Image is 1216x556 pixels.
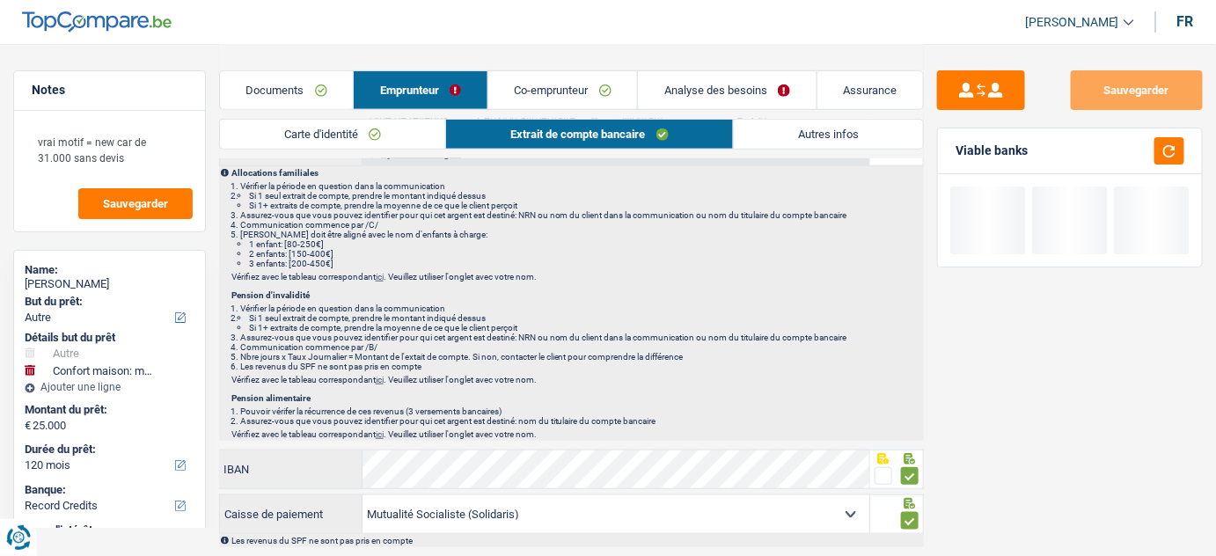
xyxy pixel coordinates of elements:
[638,71,817,109] a: Analyse des besoins
[376,375,384,384] a: ici
[240,362,923,371] li: Les revenus du SPF ne sont pas pris en compte
[231,290,923,300] p: Pension d'invalidité
[240,342,923,352] li: Communication commence par /B/
[25,403,191,417] label: Montant du prêt:
[249,313,923,323] li: Si 1 seul extrait de compte, prendre le montant indiqué dessus
[734,120,924,149] a: Autres infos
[78,188,193,219] button: Sauvegarder
[25,295,191,309] label: But du prêt:
[240,406,923,416] li: Pouvoir vérifer la récurrence de ces revenus (3 versements bancaires)
[240,220,923,230] li: Communication commence par /C/
[1011,8,1134,37] a: [PERSON_NAME]
[231,168,923,178] p: Allocations familiales
[240,333,923,342] li: Assurez-vous que vous pouvez identifier pour qui cet argent est destiné: NRN ou nom du client dan...
[249,201,923,210] li: Si 1+ extraits de compte, prendre la moyenne de ce que le client perçoit
[231,429,923,439] p: Vérifiez avec le tableau correspondant . Veuillez utiliser l'onglet avec votre nom.
[446,120,733,149] a: Extrait de compte bancaire
[354,71,487,109] a: Emprunteur
[103,198,168,209] span: Sauvegarder
[231,536,923,545] div: Les revenus du SPF ne sont pas pris en compte
[231,393,923,403] p: Pension alimentaire
[240,230,923,268] li: [PERSON_NAME] doit être aligné avec le nom d'enfants à charge:
[240,352,923,362] li: Nbre jours x Taux Journalier = Montant de l'extait de compte. Si non, contacter le client pour co...
[240,304,923,313] li: Vérifier la période en question dans la communication
[956,143,1028,158] div: Viable banks
[25,443,191,457] label: Durée du prêt:
[240,181,923,191] li: Vérifier la période en question dans la communication
[220,120,446,149] a: Carte d'identité
[240,210,923,220] li: Assurez-vous que vous pouvez identifier pour qui cet argent est destiné: NRN ou nom du client dan...
[249,259,923,268] li: 3 enfants: [200-450€]
[25,483,191,497] label: Banque:
[219,450,362,488] label: IBAN
[488,71,638,109] a: Co-emprunteur
[231,375,923,384] p: Vérifiez avec le tableau correspondant . Veuillez utiliser l'onglet avec votre nom.
[1177,13,1194,30] div: fr
[249,239,923,249] li: 1 enfant: [80-250€]
[25,523,191,538] label: Taux d'intérêt:
[817,71,924,109] a: Assurance
[249,249,923,259] li: 2 enfants: [150-400€]
[231,272,923,282] p: Vérifiez avec le tableau correspondant . Veuillez utiliser l'onglet avec votre nom.
[376,272,384,282] a: ici
[32,83,187,98] h5: Notes
[249,191,923,201] li: Si 1 seul extrait de compte, prendre le montant indiqué dessus
[249,323,923,333] li: Si 1+ extraits de compte, prendre la moyenne de ce que le client perçoit
[25,419,31,433] span: €
[376,429,384,439] a: ici
[220,495,363,533] label: Caisse de paiement
[220,71,354,109] a: Documents
[22,11,172,33] img: TopCompare Logo
[25,381,194,393] div: Ajouter une ligne
[25,263,194,277] div: Name:
[25,277,194,291] div: [PERSON_NAME]
[1071,70,1203,110] button: Sauvegarder
[1025,15,1119,30] span: [PERSON_NAME]
[240,416,923,426] li: Assurez-vous que vous pouvez identifier pour qui cet argent est destiné: nom du titulaire du comp...
[25,331,194,345] div: Détails but du prêt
